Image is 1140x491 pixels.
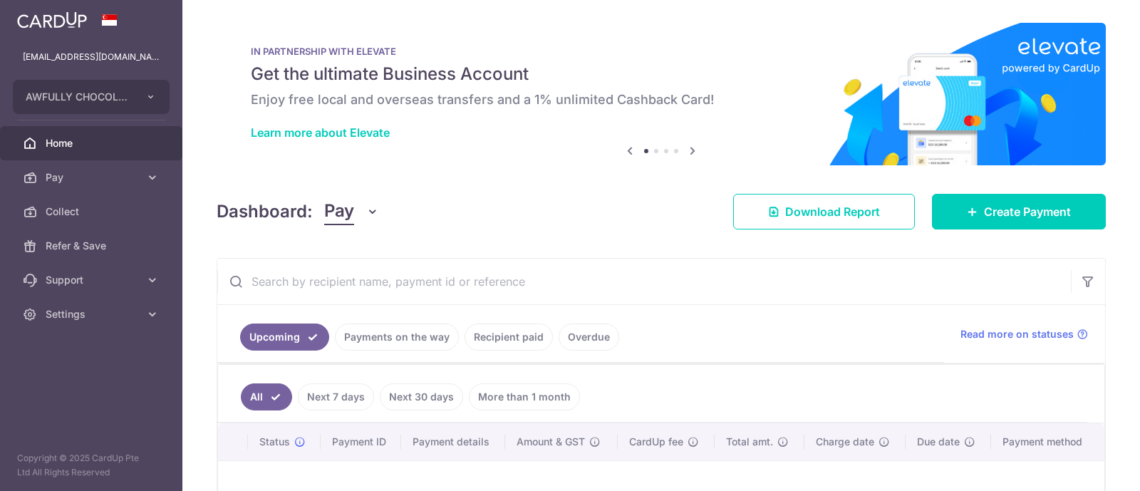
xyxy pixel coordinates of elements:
[217,23,1106,165] img: Renovation banner
[816,435,874,449] span: Charge date
[380,383,463,410] a: Next 30 days
[321,423,401,460] th: Payment ID
[46,205,140,219] span: Collect
[251,125,390,140] a: Learn more about Elevate
[26,90,131,104] span: AWFULLY CHOCOLATE PTE LTD
[298,383,374,410] a: Next 7 days
[469,383,580,410] a: More than 1 month
[1049,448,1126,484] iframe: Opens a widget where you can find more information
[46,307,140,321] span: Settings
[251,91,1072,108] h6: Enjoy free local and overseas transfers and a 1% unlimited Cashback Card!
[629,435,683,449] span: CardUp fee
[559,324,619,351] a: Overdue
[917,435,960,449] span: Due date
[240,324,329,351] a: Upcoming
[960,327,1088,341] a: Read more on statuses
[984,203,1071,220] span: Create Payment
[726,435,773,449] span: Total amt.
[217,259,1071,304] input: Search by recipient name, payment id or reference
[13,80,170,114] button: AWFULLY CHOCOLATE PTE LTD
[733,194,915,229] a: Download Report
[785,203,880,220] span: Download Report
[217,199,313,224] h4: Dashboard:
[991,423,1104,460] th: Payment method
[401,423,506,460] th: Payment details
[251,63,1072,86] h5: Get the ultimate Business Account
[324,198,354,225] span: Pay
[335,324,459,351] a: Payments on the way
[517,435,585,449] span: Amount & GST
[17,11,87,29] img: CardUp
[46,170,140,185] span: Pay
[46,273,140,287] span: Support
[960,327,1074,341] span: Read more on statuses
[465,324,553,351] a: Recipient paid
[46,136,140,150] span: Home
[324,198,379,225] button: Pay
[241,383,292,410] a: All
[46,239,140,253] span: Refer & Save
[251,46,1072,57] p: IN PARTNERSHIP WITH ELEVATE
[932,194,1106,229] a: Create Payment
[259,435,290,449] span: Status
[23,50,160,64] p: [EMAIL_ADDRESS][DOMAIN_NAME]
